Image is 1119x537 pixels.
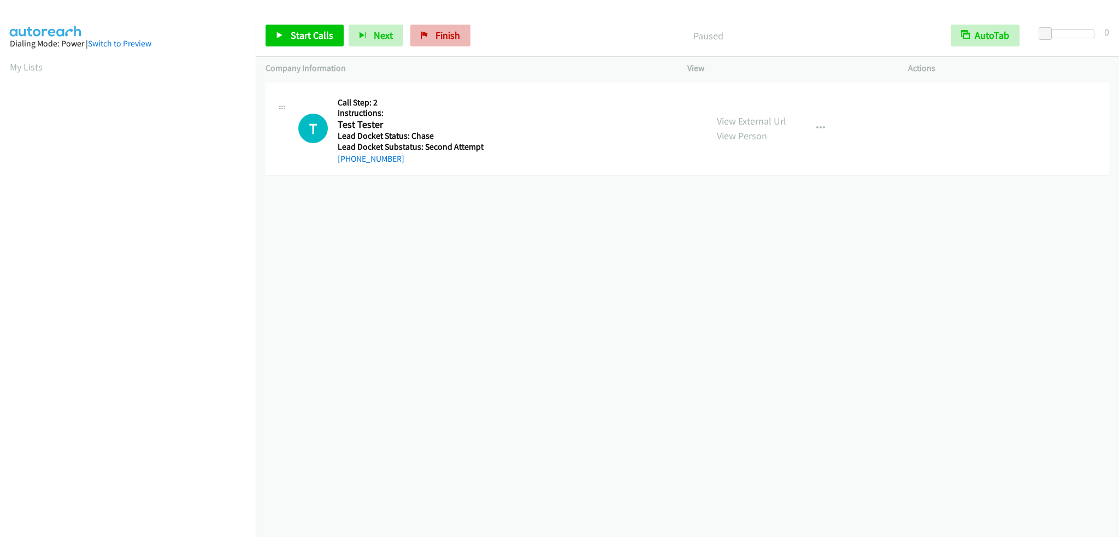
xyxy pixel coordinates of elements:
p: View [687,62,888,75]
div: 0 [1104,25,1109,39]
h2: Test Tester [338,119,480,131]
a: Start Calls [266,25,344,46]
h5: Lead Docket Status: Chase [338,131,484,141]
a: Switch to Preview [88,38,151,49]
div: The call is yet to be attempted [298,114,328,143]
button: Next [349,25,403,46]
h1: T [298,114,328,143]
div: Dialing Mode: Power | [10,37,246,50]
h5: Instructions: [338,108,484,119]
span: Next [374,29,393,42]
p: Paused [485,28,931,43]
p: Actions [908,62,1109,75]
p: Company Information [266,62,668,75]
button: AutoTab [951,25,1020,46]
a: View Person [717,129,767,142]
span: Start Calls [291,29,333,42]
a: Finish [410,25,470,46]
a: My Lists [10,61,43,73]
a: View External Url [717,115,786,127]
a: [PHONE_NUMBER] [338,154,404,164]
span: Finish [435,29,460,42]
h5: Call Step: 2 [338,97,484,108]
h5: Lead Docket Substatus: Second Attempt [338,141,484,152]
div: Delay between calls (in seconds) [1044,29,1094,38]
